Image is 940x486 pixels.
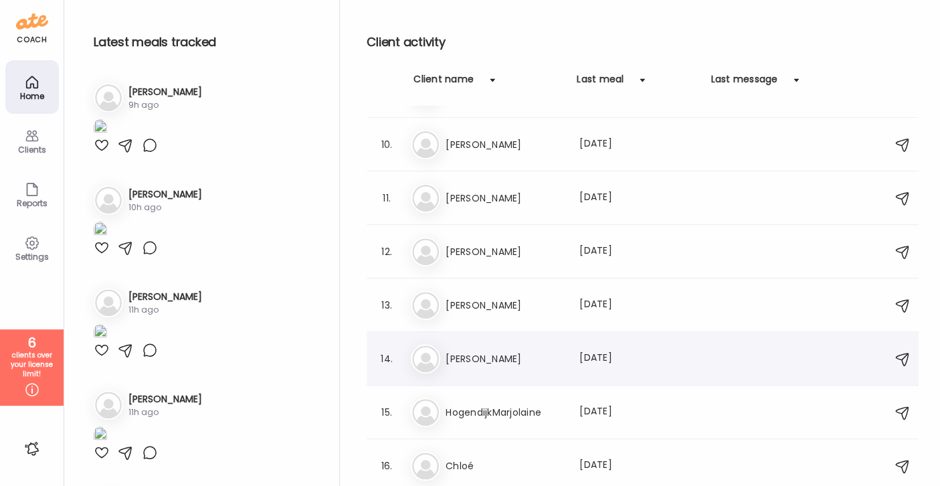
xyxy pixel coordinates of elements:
img: bg-avatar-default.svg [412,185,439,212]
img: bg-avatar-default.svg [412,292,439,319]
img: bg-avatar-default.svg [412,131,439,158]
img: bg-avatar-default.svg [412,399,439,426]
div: Last message [711,72,777,94]
div: 10. [379,137,395,153]
div: 11h ago [128,406,202,418]
div: [DATE] [579,190,697,206]
h3: [PERSON_NAME] [446,244,563,260]
div: 12. [379,244,395,260]
h3: [PERSON_NAME] [446,190,563,206]
div: clients over your license limit! [5,351,59,379]
div: [DATE] [579,458,697,474]
div: 15. [379,404,395,420]
div: 10h ago [128,201,202,214]
img: bg-avatar-default.svg [95,84,122,111]
div: [DATE] [579,404,697,420]
h2: Latest meals tracked [94,32,318,52]
h3: [PERSON_NAME] [446,351,563,367]
img: bg-avatar-default.svg [412,453,439,479]
img: bg-avatar-default.svg [95,392,122,418]
h2: Client activity [367,32,919,52]
h3: [PERSON_NAME] [128,290,202,304]
div: [DATE] [579,244,697,260]
h3: Chloé [446,458,563,474]
h3: [PERSON_NAME] [128,85,202,99]
div: Reports [8,199,56,208]
div: 11h ago [128,304,202,316]
h3: [PERSON_NAME] [446,137,563,153]
div: Last meal [577,72,624,94]
img: images%2FYhbVp3jbusOOsdAcFBMJi4XVSp32%2FJc7Zqg4pbkiObXt6Y5jh%2Fao4hIK27fx5sS6pv09K0_1080 [94,426,107,444]
div: [DATE] [579,137,697,153]
div: Client name [413,72,474,94]
div: 14. [379,351,395,367]
img: images%2FmtQD5a5N8IWm4SedZKIR0y0sq7e2%2FSDmM7BKHm3oLWBr7hvPA%2FIqz6JcUIRDD7uj3pEOWM_1080 [94,119,107,137]
div: 9h ago [128,99,202,111]
div: [DATE] [579,351,697,367]
div: 11. [379,190,395,206]
h3: [PERSON_NAME] [128,187,202,201]
h3: HogendijkMarjolaine [446,404,563,420]
h3: [PERSON_NAME] [446,297,563,313]
img: images%2FELNIjYTgHfbX1aW7GYTAM8a5pXf2%2FNHaGlzKxKX7ZoeYDIger%2FqhJNtjRWvPRYjrsEEjmF_1080 [94,222,107,240]
div: 6 [5,335,59,351]
h3: [PERSON_NAME] [128,392,202,406]
img: ate [16,11,48,32]
div: Clients [8,145,56,154]
img: bg-avatar-default.svg [95,187,122,214]
img: images%2FpXoe8W1xDVaSdnKwCr4ryunKcjl2%2FtgRsKcIUo7yo9yntnmG1%2Fgxj4hBcVCuzqEYKANbtu_1080 [94,324,107,342]
img: bg-avatar-default.svg [412,238,439,265]
div: 16. [379,458,395,474]
div: Settings [8,252,56,261]
div: [DATE] [579,297,697,313]
img: bg-avatar-default.svg [412,345,439,372]
div: Home [8,92,56,100]
div: 13. [379,297,395,313]
img: bg-avatar-default.svg [95,289,122,316]
div: coach [17,34,47,46]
